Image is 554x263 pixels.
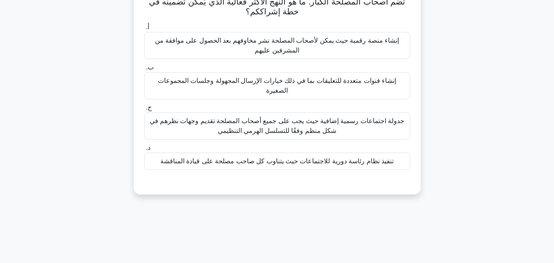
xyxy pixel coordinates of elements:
[146,64,154,71] font: ب.
[155,37,399,54] font: إنشاء منصة رقمية حيث يمكن لأصحاب المصلحة نشر مخاوفهم بعد الحصول على موافقة من المشرفين عليهم
[160,158,394,165] font: تنفيذ نظام رئاسة دورية للاجتماعات حيث يتناوب كل صاحب مصلحة على قيادة المناقشة
[146,144,150,151] font: د.
[150,117,405,134] font: جدولة اجتماعات رسمية إضافية حيث يجب على جميع أصحاب المصلحة تقديم وجهات نظرهم في شكل منظم وفقًا لل...
[146,23,149,30] font: أ.
[146,104,152,111] font: ج.
[158,77,396,94] font: إنشاء قنوات متعددة للتعليقات بما في ذلك خيارات الإرسال المجهولة وجلسات المجموعات الصغيرة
